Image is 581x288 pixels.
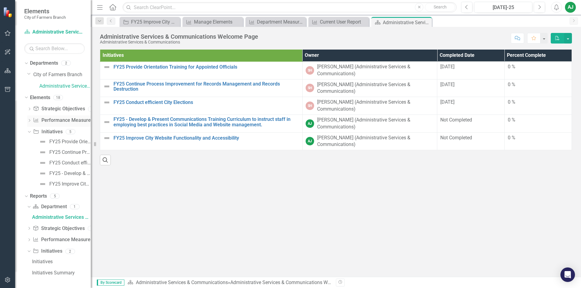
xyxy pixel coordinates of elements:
[306,102,314,110] div: SH
[508,99,569,106] div: 0 %
[317,81,434,95] div: [PERSON_NAME] (Administrative Services & Communications)
[88,106,98,112] div: 13
[30,60,58,67] a: Departments
[317,99,434,113] div: [PERSON_NAME] (Administrative Services & Communications)
[39,159,46,167] img: Not Defined
[437,79,504,97] td: Double-Click to Edit
[302,79,437,97] td: Double-Click to Edit
[38,147,91,157] a: FY25 Continue Process Improvement for Records Management and Records Destruction
[434,5,447,9] span: Search
[440,82,455,87] span: [DATE]
[257,18,304,26] div: Department Measures
[33,236,93,243] a: Performance Measures
[113,64,299,70] a: FY25 Provide Orientation Training for Appointed Officials
[136,280,228,285] a: Administrative Services & Communications
[32,215,91,220] div: Administrative Services & Communications Welcome Page
[49,139,91,144] div: FY25 Provide Orientation Training for Appointed Officials
[3,7,14,18] img: ClearPoint Strategy
[97,280,124,286] span: By Scorecard
[88,226,97,231] div: 0
[66,129,75,134] div: 5
[33,248,62,255] a: Initiatives
[49,171,91,176] div: FY25 - Develop & Present Communications Training Curriculum to instruct staff in employing best p...
[194,18,241,26] div: Manage Elements
[50,194,60,199] div: 5
[38,158,91,168] a: FY25 Conduct efficient City Elections
[504,132,572,150] td: Double-Click to Edit
[437,115,504,132] td: Double-Click to Edit
[38,137,91,147] a: FY25 Provide Orientation Training for Appointed Officials
[33,128,62,135] a: Initiatives
[39,180,46,188] img: Not Defined
[53,95,63,100] div: 18
[38,169,91,178] a: FY25 - Develop & Present Communications Training Curriculum to instruct staff in employing best p...
[121,18,179,26] a: FY25 Improve City Website Functionality and Accessibility
[508,63,569,70] div: 0 %
[39,149,46,156] img: Not Defined
[320,18,367,26] div: Current User Report
[61,61,71,66] div: 2
[504,115,572,132] td: Double-Click to Edit
[383,19,430,26] div: Administrative Services & Communications Welcome Page
[302,115,437,132] td: Double-Click to Edit
[65,249,75,254] div: 2
[306,84,314,92] div: SH
[32,259,91,264] div: Initiatives
[123,2,457,13] input: Search ClearPoint...
[49,150,91,155] div: FY25 Continue Process Improvement for Records Management and Records Destruction
[113,100,299,105] a: FY25 Conduct efficient City Elections
[230,280,355,285] div: Administrative Services & Communications Welcome Page
[504,97,572,115] td: Double-Click to Edit
[30,193,47,200] a: Reports
[31,212,91,222] a: Administrative Services & Communications Welcome Page
[33,71,91,78] a: City of Farmers Branch
[565,2,576,13] button: AJ
[100,61,303,79] td: Double-Click to Edit Right Click for Context Menu
[113,81,299,92] a: FY25 Continue Process Improvement for Records Management and Records Destruction
[476,4,530,11] div: [DATE]-25
[302,97,437,115] td: Double-Click to Edit
[31,257,91,267] a: Initiatives
[113,135,299,141] a: FY25 Improve City Website Functionality and Accessibility
[24,43,85,54] input: Search Below...
[508,81,569,88] div: 0 %
[302,132,437,150] td: Double-Click to Edit
[184,18,241,26] a: Manage Elements
[31,268,91,278] a: Initiatives Summary
[38,179,91,189] a: FY25 Improve City Website Functionality and Accessibility
[317,134,434,148] div: [PERSON_NAME] (Administrative Services & Communications)
[440,64,455,70] span: [DATE]
[103,118,110,126] img: Not Defined
[100,79,303,97] td: Double-Click to Edit Right Click for Context Menu
[100,33,258,40] div: Administrative Services & Communications Welcome Page
[437,97,504,115] td: Double-Click to Edit
[100,97,303,115] td: Double-Click to Edit Right Click for Context Menu
[310,18,367,26] a: Current User Report
[33,225,84,232] a: Strategic Objectives
[508,134,569,141] div: 0 %
[302,61,437,79] td: Double-Click to Edit
[33,105,85,112] a: Strategic Objectives
[127,279,331,286] div: »
[306,66,314,75] div: SH
[103,83,110,90] img: Not Defined
[474,2,532,13] button: [DATE]-25
[100,40,258,44] div: Administrative Services & Communications
[504,79,572,97] td: Double-Click to Edit
[113,117,299,127] a: FY25 - Develop & Present Communications Training Curriculum to instruct staff in employing best p...
[504,61,572,79] td: Double-Click to Edit
[440,117,501,124] div: Not Completed
[39,138,46,145] img: Not Defined
[440,99,455,105] span: [DATE]
[33,117,93,124] a: Performance Measures
[508,117,569,124] div: 0 %
[49,160,91,166] div: FY25 Conduct efficient City Elections
[103,99,110,106] img: Not Defined
[24,29,85,36] a: Administrative Services & Communications
[24,8,66,15] span: Elements
[131,18,179,26] div: FY25 Improve City Website Functionality and Accessibility
[30,94,50,101] a: Elements
[24,15,66,20] small: City of Farmers Branch
[425,3,455,11] button: Search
